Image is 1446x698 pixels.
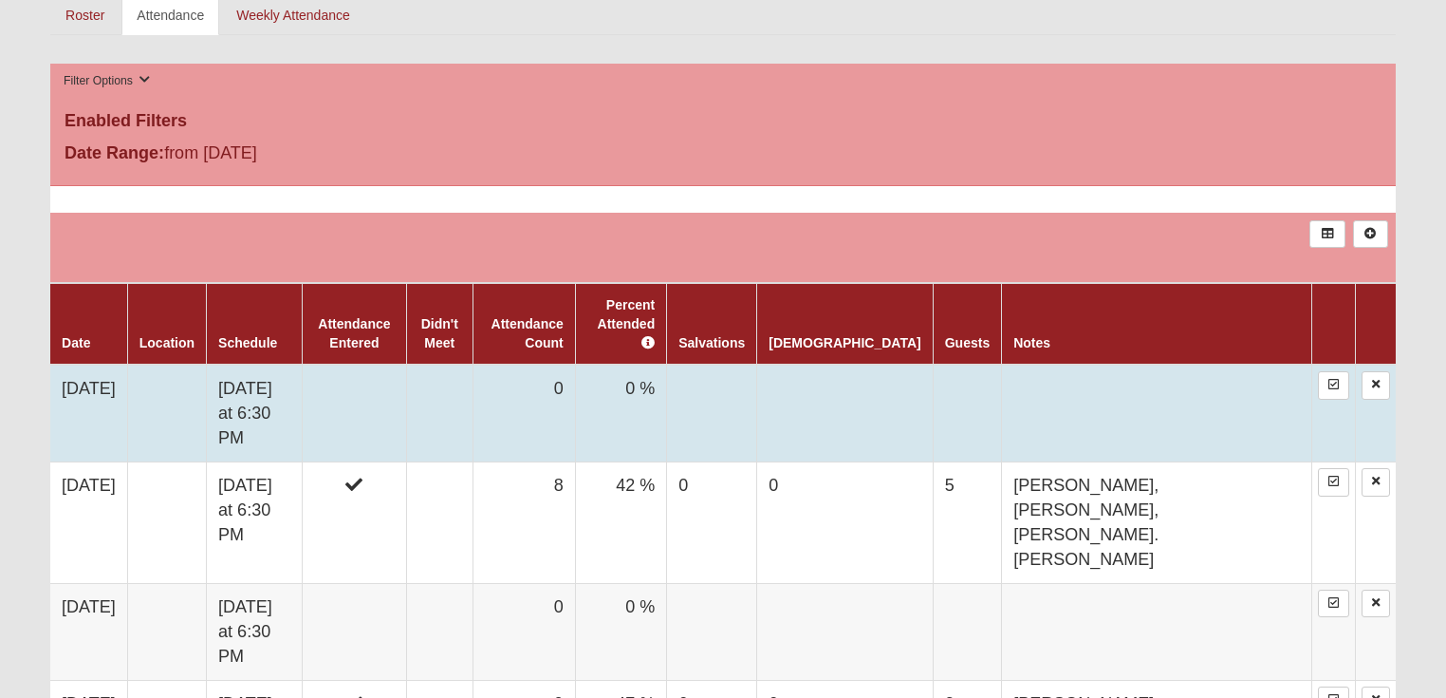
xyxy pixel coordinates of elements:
[933,462,1001,584] td: 5
[50,141,499,171] div: from [DATE]
[473,584,575,681] td: 0
[473,462,575,584] td: 8
[65,141,164,166] label: Date Range:
[62,335,90,350] a: Date
[575,365,666,462] td: 0 %
[491,316,564,350] a: Attendance Count
[421,316,458,350] a: Didn't Meet
[575,462,666,584] td: 42 %
[1362,590,1390,617] a: Delete
[50,584,127,681] td: [DATE]
[65,111,1381,132] h4: Enabled Filters
[58,71,156,91] button: Filter Options
[1353,220,1388,248] a: Alt+N
[1318,590,1349,617] a: Enter Attendance
[218,335,277,350] a: Schedule
[1362,468,1390,496] a: Delete
[667,283,757,365] th: Salvations
[667,462,757,584] td: 0
[473,365,575,462] td: 0
[575,584,666,681] td: 0 %
[933,283,1001,365] th: Guests
[1002,462,1312,584] td: [PERSON_NAME], [PERSON_NAME], [PERSON_NAME]. [PERSON_NAME]
[207,462,303,584] td: [DATE] at 6:30 PM
[50,462,127,584] td: [DATE]
[1013,335,1050,350] a: Notes
[207,365,303,462] td: [DATE] at 6:30 PM
[207,584,303,681] td: [DATE] at 6:30 PM
[1318,371,1349,399] a: Enter Attendance
[1362,371,1390,399] a: Delete
[598,297,656,350] a: Percent Attended
[757,283,933,365] th: [DEMOGRAPHIC_DATA]
[1318,468,1349,496] a: Enter Attendance
[139,335,195,350] a: Location
[757,462,933,584] td: 0
[50,365,127,462] td: [DATE]
[1309,220,1344,248] a: Export to Excel
[318,316,390,350] a: Attendance Entered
